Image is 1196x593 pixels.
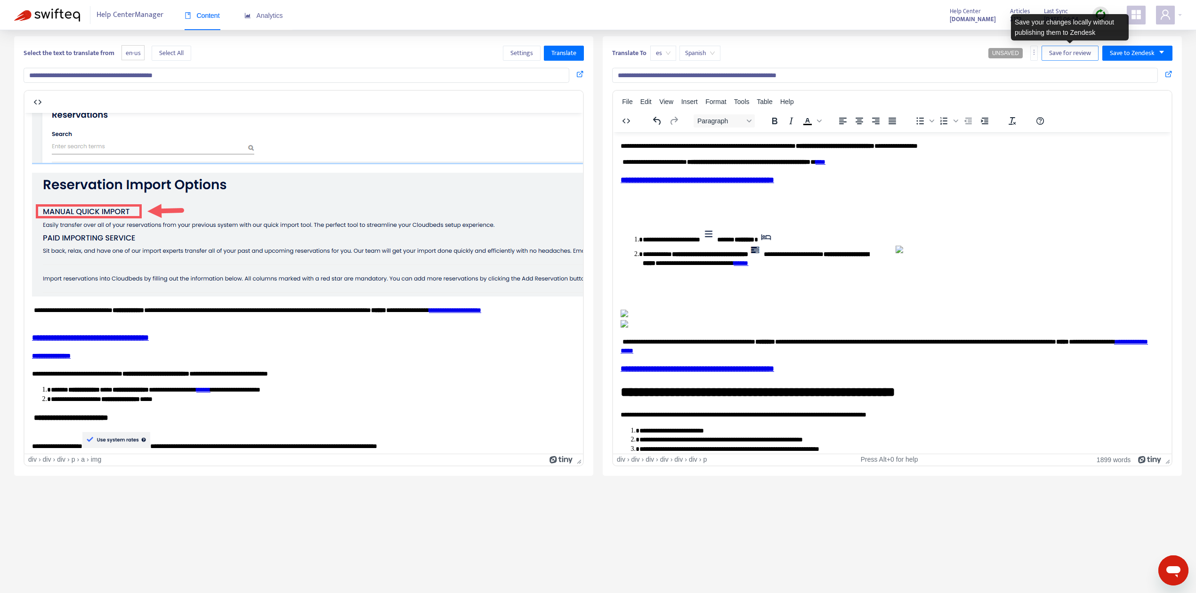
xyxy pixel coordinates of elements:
button: Help [1032,114,1048,128]
div: Numbered list [936,114,960,128]
button: Redo [666,114,682,128]
div: Press the Up and Down arrow keys to resize the editor. [1162,454,1172,465]
button: Translate [544,46,584,61]
div: Press Alt+0 for help [799,456,980,464]
div: div [674,456,683,464]
span: Content [185,12,220,19]
button: Increase indent [977,114,993,128]
div: › [77,456,80,464]
button: Block Paragraph [694,114,755,128]
span: Help [780,98,794,105]
button: Justify [884,114,900,128]
span: File [622,98,633,105]
span: Table [757,98,772,105]
span: UNSAVED [992,50,1019,56]
div: p [72,456,75,464]
b: Translate To [612,48,646,58]
div: Press the Up and Down arrow keys to resize the editor. [573,454,583,465]
span: Translate [551,48,576,58]
div: › [699,456,702,464]
button: Align left [835,114,851,128]
button: Align center [851,114,867,128]
div: › [671,456,673,464]
button: Italic [783,114,799,128]
img: sync.dc5367851b00ba804db3.png [1095,9,1107,21]
button: Bold [767,114,783,128]
span: Spanish [685,46,715,60]
div: div [28,456,37,464]
button: Settings [503,46,541,61]
div: div [660,456,669,464]
iframe: Botón para iniciar la ventana de mensajería [1158,555,1188,585]
button: Align right [868,114,884,128]
span: Last Sync [1044,6,1068,16]
span: Save for review [1049,48,1091,58]
div: › [87,456,89,464]
div: › [627,456,630,464]
span: more [1031,49,1037,56]
span: Edit [640,98,652,105]
div: Bullet list [912,114,936,128]
div: div [689,456,697,464]
span: Tools [734,98,750,105]
div: div [631,456,640,464]
img: Swifteq [14,8,80,22]
div: div [43,456,51,464]
div: › [39,456,41,464]
div: Save your changes locally without publishing them to Zendesk [1011,14,1129,40]
a: Powered by Tiny [1138,456,1162,463]
span: es [656,46,671,60]
span: Articles [1010,6,1030,16]
span: Save to Zendesk [1110,48,1155,58]
div: div [646,456,654,464]
a: [DOMAIN_NAME] [950,14,996,24]
div: img [91,456,102,464]
span: Format [705,98,726,105]
span: Help Center [950,6,981,16]
a: Powered by Tiny [550,456,573,463]
button: Decrease indent [960,114,976,128]
img: 34402773432219 [8,60,672,184]
div: › [53,456,55,464]
div: › [656,456,658,464]
button: Save for review [1042,46,1099,61]
b: Select the text to translate from [24,48,114,58]
span: en-us [121,45,145,61]
div: a [81,456,85,464]
span: caret-down [1158,49,1165,56]
div: Text color Black [800,114,823,128]
span: Help Center Manager [97,6,163,24]
button: Clear formatting [1004,114,1020,128]
button: 1899 words [1097,456,1131,464]
div: › [685,456,687,464]
div: p [703,456,707,464]
span: Paragraph [697,117,743,125]
div: › [641,456,644,464]
div: › [67,456,70,464]
iframe: Rich Text Area [613,132,1172,454]
img: 32516161505435 [58,319,126,335]
strong: 3172 [1010,14,1021,24]
div: div [617,456,625,464]
span: Settings [510,48,533,58]
span: area-chart [244,12,251,19]
button: more [1030,46,1038,61]
button: Save to Zendeskcaret-down [1102,46,1172,61]
button: Select All [152,46,191,61]
span: Select All [159,48,184,58]
span: Analytics [244,12,283,19]
iframe: Rich Text Area [24,113,583,454]
span: book [185,12,191,19]
button: Undo [649,114,665,128]
span: Insert [681,98,698,105]
span: user [1160,9,1171,20]
span: View [659,98,673,105]
span: appstore [1131,9,1142,20]
div: div [57,456,65,464]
